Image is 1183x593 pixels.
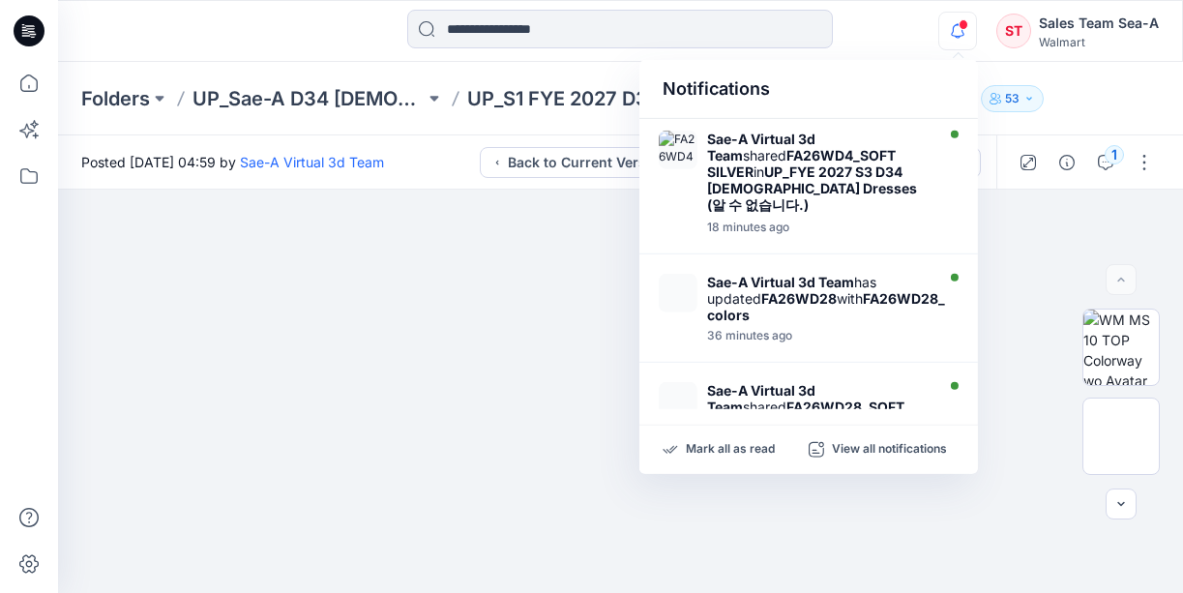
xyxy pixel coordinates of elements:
[707,131,815,163] strong: Sae-A Virtual 3d Team
[1051,147,1082,178] button: Details
[480,147,680,178] button: Back to Current Version
[707,399,904,431] strong: FA26WD28_SOFT SILVER
[659,274,697,312] img: FA26WD28_colors
[467,85,699,112] a: UP_S1 FYE 2027 D34_Missy Tops_Sae-A
[707,274,854,290] strong: Sae-A Virtual 3d Team
[832,441,947,459] p: View all notifications
[707,221,930,234] div: Monday, September 22, 2025 01:25
[639,60,978,119] div: Notifications
[707,382,815,415] strong: Sae-A Virtual 3d Team
[659,382,697,421] img: FA26WD28_SOFT SILVER
[761,290,837,307] strong: FA26WD28
[707,274,947,323] div: has updated with
[240,154,384,170] a: Sae-A Virtual 3d Team
[707,131,930,215] div: shared in
[707,163,917,213] strong: UP_FYE 2027 S3 D34 [DEMOGRAPHIC_DATA] Dresses (알 수 없습니다.)
[981,85,1044,112] button: 53
[81,152,384,172] span: Posted [DATE] 04:59 by
[1039,12,1159,35] div: Sales Team Sea-A
[659,131,697,169] img: FA26WD4_SOFT SILVER
[707,382,930,466] div: shared in
[1090,147,1121,178] button: 1
[1039,35,1159,49] div: Walmart
[707,147,896,180] strong: FA26WD4_SOFT SILVER
[1005,88,1020,109] p: 53
[707,329,947,342] div: Monday, September 22, 2025 01:07
[996,14,1031,48] div: ST
[1083,310,1159,385] img: WM MS 10 TOP Colorway wo Avatar
[686,441,775,459] p: Mark all as read
[81,85,150,112] a: Folders
[707,290,945,323] strong: FA26WD28_colors
[192,85,425,112] a: UP_Sae-A D34 [DEMOGRAPHIC_DATA] Knit Tops
[1105,145,1124,164] div: 1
